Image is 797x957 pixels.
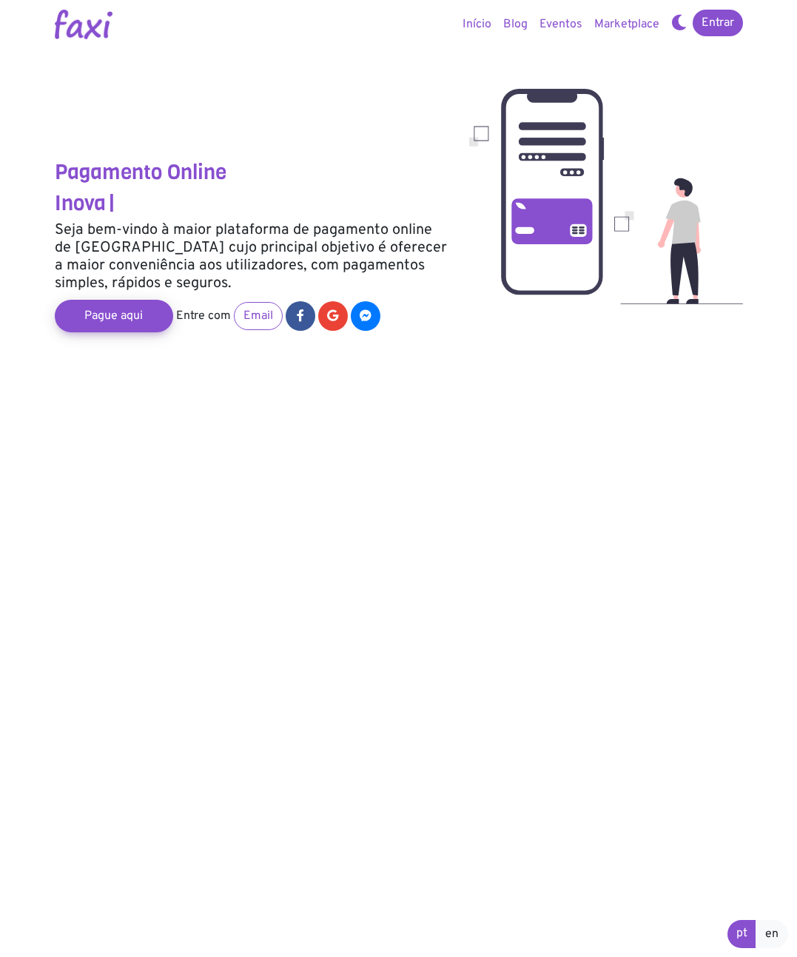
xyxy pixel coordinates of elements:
[497,10,534,39] a: Blog
[234,302,283,330] a: Email
[588,10,665,39] a: Marketplace
[55,300,173,332] a: Pague aqui
[55,221,447,292] h5: Seja bem-vindo à maior plataforma de pagamento online de [GEOGRAPHIC_DATA] cujo principal objetiv...
[534,10,588,39] a: Eventos
[55,10,112,39] img: Logotipo Faxi Online
[727,920,756,948] a: pt
[756,920,788,948] a: en
[457,10,497,39] a: Início
[176,309,231,323] span: Entre com
[55,160,447,185] h3: Pagamento Online
[55,189,106,217] span: Inova
[693,10,743,36] a: Entrar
